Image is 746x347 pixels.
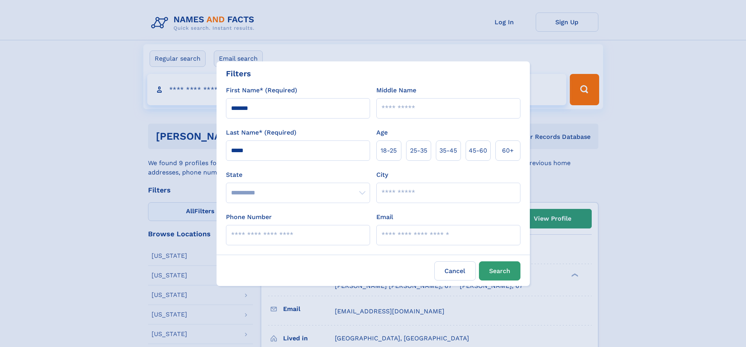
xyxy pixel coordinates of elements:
[381,146,397,155] span: 18‑25
[410,146,427,155] span: 25‑35
[376,170,388,180] label: City
[226,128,296,137] label: Last Name* (Required)
[376,212,393,222] label: Email
[469,146,487,155] span: 45‑60
[226,68,251,79] div: Filters
[434,261,476,280] label: Cancel
[226,212,272,222] label: Phone Number
[376,86,416,95] label: Middle Name
[376,128,388,137] label: Age
[226,86,297,95] label: First Name* (Required)
[226,170,370,180] label: State
[502,146,514,155] span: 60+
[439,146,457,155] span: 35‑45
[479,261,520,280] button: Search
